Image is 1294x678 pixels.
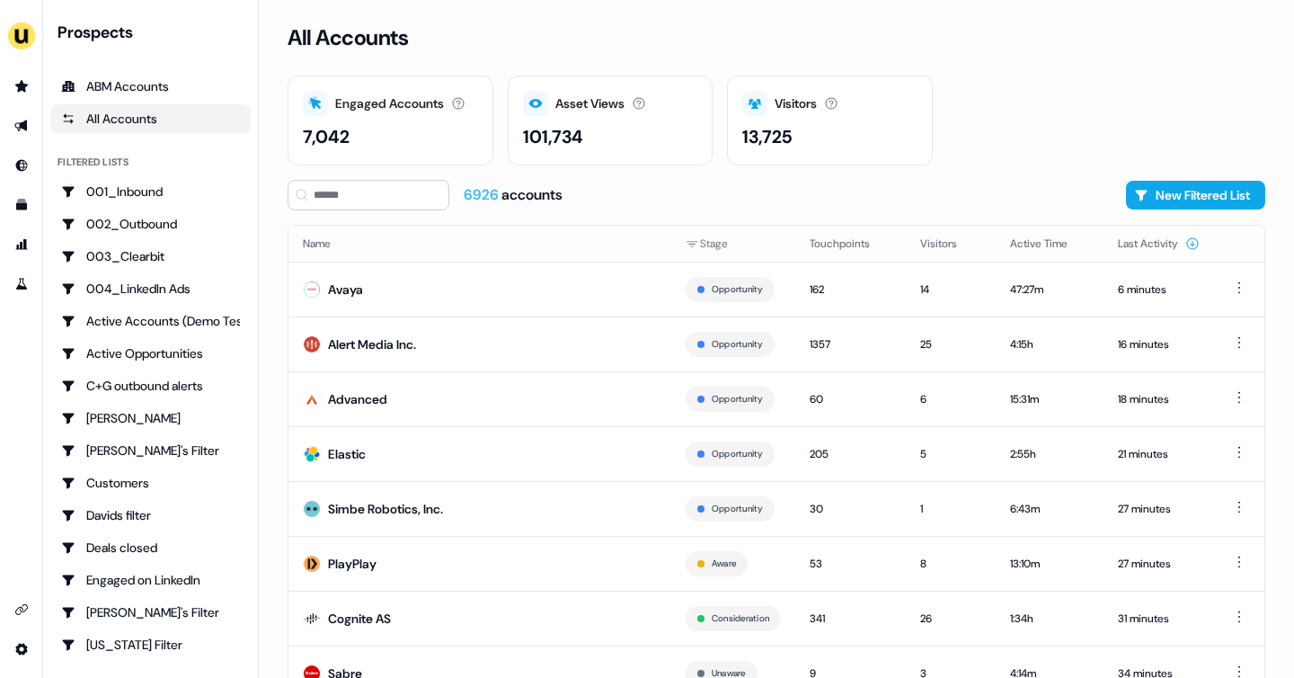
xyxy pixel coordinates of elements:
[50,501,251,530] a: Go to Davids filter
[50,177,251,206] a: Go to 001_Inbound
[7,230,36,259] a: Go to attribution
[61,344,240,362] div: Active Opportunities
[61,110,240,128] div: All Accounts
[328,610,391,628] div: Cognite AS
[50,371,251,400] a: Go to C+G outbound alerts
[712,611,769,627] button: Consideration
[686,235,781,253] div: Stage
[288,226,671,262] th: Name
[50,404,251,433] a: Go to Charlotte Stone
[61,603,240,621] div: [PERSON_NAME]'s Filter
[810,281,891,299] div: 162
[61,571,240,589] div: Engaged on LinkedIn
[1118,610,1200,628] div: 31 minutes
[920,335,981,353] div: 25
[61,442,240,459] div: [PERSON_NAME]'s Filter
[50,104,251,133] a: All accounts
[810,610,891,628] div: 341
[58,155,129,170] div: Filtered lists
[50,72,251,101] a: ABM Accounts
[1010,555,1089,573] div: 13:10m
[810,445,891,463] div: 205
[61,215,240,233] div: 002_Outbound
[328,281,363,299] div: Avaya
[61,183,240,201] div: 001_Inbound
[328,390,387,408] div: Advanced
[464,185,501,204] span: 6926
[742,123,792,150] div: 13,725
[50,566,251,594] a: Go to Engaged on LinkedIn
[1118,390,1200,408] div: 18 minutes
[50,436,251,465] a: Go to Charlotte's Filter
[50,242,251,271] a: Go to 003_Clearbit
[920,555,981,573] div: 8
[303,123,350,150] div: 7,042
[1010,281,1089,299] div: 47:27m
[775,94,817,113] div: Visitors
[712,446,763,462] button: Opportunity
[920,390,981,408] div: 6
[61,377,240,395] div: C+G outbound alerts
[328,500,443,518] div: Simbe Robotics, Inc.
[1010,227,1089,260] button: Active Time
[328,555,377,573] div: PlayPlay
[712,391,763,407] button: Opportunity
[7,112,36,140] a: Go to outbound experience
[810,555,891,573] div: 53
[7,72,36,101] a: Go to prospects
[1010,500,1089,518] div: 6:43m
[555,94,625,113] div: Asset Views
[61,539,240,557] div: Deals closed
[50,339,251,368] a: Go to Active Opportunities
[920,445,981,463] div: 5
[328,445,366,463] div: Elastic
[7,635,36,664] a: Go to integrations
[288,24,408,51] h3: All Accounts
[7,595,36,624] a: Go to integrations
[1118,500,1200,518] div: 27 minutes
[1118,227,1200,260] button: Last Activity
[810,335,891,353] div: 1357
[7,151,36,180] a: Go to Inbound
[810,227,891,260] button: Touchpoints
[810,500,891,518] div: 30
[1118,335,1200,353] div: 16 minutes
[1118,445,1200,463] div: 21 minutes
[61,280,240,298] div: 004_LinkedIn Ads
[712,501,763,517] button: Opportunity
[50,307,251,335] a: Go to Active Accounts (Demo Test)
[328,335,416,353] div: Alert Media Inc.
[61,247,240,265] div: 003_Clearbit
[1010,390,1089,408] div: 15:31m
[61,77,240,95] div: ABM Accounts
[1126,181,1265,210] button: New Filtered List
[1010,610,1089,628] div: 1:34h
[50,533,251,562] a: Go to Deals closed
[920,610,981,628] div: 26
[61,506,240,524] div: Davids filter
[61,474,240,492] div: Customers
[712,556,736,572] button: Aware
[712,281,763,298] button: Opportunity
[920,281,981,299] div: 14
[50,210,251,238] a: Go to 002_Outbound
[61,409,240,427] div: [PERSON_NAME]
[50,468,251,497] a: Go to Customers
[50,598,251,627] a: Go to Geneviève's Filter
[1118,555,1200,573] div: 27 minutes
[523,123,583,150] div: 101,734
[61,636,240,654] div: [US_STATE] Filter
[7,191,36,219] a: Go to templates
[335,94,444,113] div: Engaged Accounts
[50,630,251,659] a: Go to Georgia Filter
[464,185,563,205] div: accounts
[58,22,251,43] div: Prospects
[1118,281,1200,299] div: 6 minutes
[50,274,251,303] a: Go to 004_LinkedIn Ads
[1010,335,1089,353] div: 4:15h
[810,390,891,408] div: 60
[1010,445,1089,463] div: 2:55h
[7,270,36,299] a: Go to experiments
[920,227,979,260] button: Visitors
[712,336,763,352] button: Opportunity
